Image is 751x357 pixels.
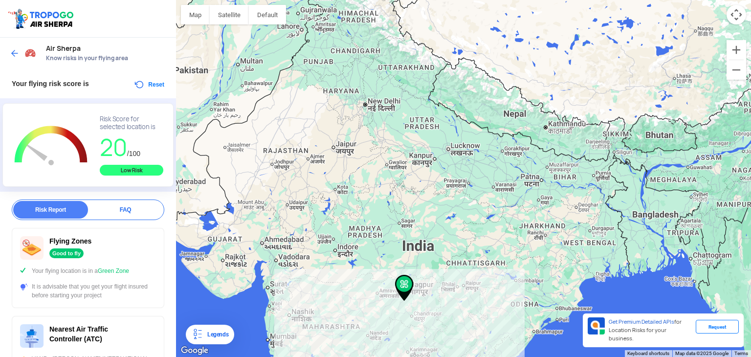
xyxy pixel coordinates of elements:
[727,5,746,24] button: Map camera controls
[181,5,210,24] button: Show street map
[88,201,163,219] div: FAQ
[100,115,163,131] div: Risk Score for selected location is
[46,54,166,62] span: Know risks in your flying area
[20,267,156,275] div: Your flying location is in a
[178,344,211,357] img: Google
[49,325,108,343] span: Nearest Air Traffic Controller (ATC)
[727,60,746,80] button: Zoom out
[734,351,748,356] a: Terms
[20,236,44,260] img: ic_nofly.svg
[20,282,156,300] div: It is advisable that you get your flight insured before starting your project
[727,40,746,60] button: Zoom in
[10,48,20,58] img: ic_arrow_back_blue.svg
[7,7,77,30] img: ic_tgdronemaps.svg
[605,317,696,343] div: for Location Risks for your business.
[609,318,674,325] span: Get Premium Detailed APIs
[675,351,729,356] span: Map data ©2025 Google
[49,248,84,258] div: Good to fly
[98,268,129,274] span: Green Zone
[49,237,91,245] span: Flying Zones
[627,350,669,357] button: Keyboard shortcuts
[178,344,211,357] a: Open this area in Google Maps (opens a new window)
[192,329,203,340] img: Legends
[210,5,249,24] button: Show satellite imagery
[203,329,228,340] div: Legends
[12,80,89,88] span: Your flying risk score is
[133,79,164,90] button: Reset
[588,317,605,335] img: Premium APIs
[13,201,88,219] div: Risk Report
[20,324,44,348] img: ic_atc.svg
[127,150,140,157] span: /100
[24,47,36,59] img: Risk Scores
[696,320,739,334] div: Request
[100,165,163,176] div: Low Risk
[100,132,127,163] span: 20
[46,45,166,52] span: Air Sherpa
[10,115,92,177] g: Chart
